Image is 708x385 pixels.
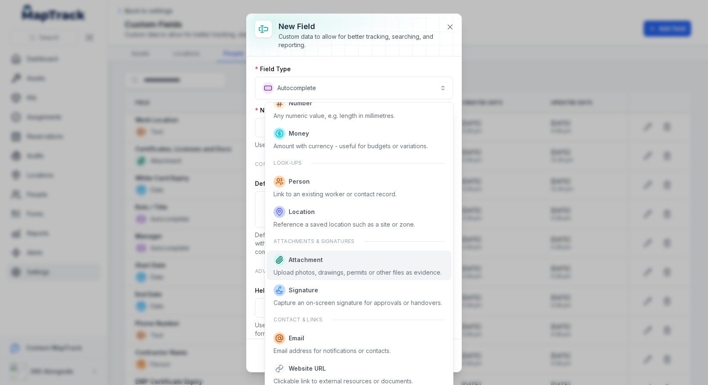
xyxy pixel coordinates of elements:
[267,233,451,250] div: Attachments & signatures
[274,299,442,307] div: Capture an on-screen signature for approvals or handovers.
[274,268,442,277] div: Upload photos, drawings, permits or other files as evidence.
[289,177,310,186] span: Person
[274,112,395,120] div: Any numeric value, e.g. length in millimetres.
[289,256,323,264] span: Attachment
[289,99,312,107] span: Number
[289,286,318,294] span: Signature
[274,220,415,229] div: Reference a saved location such as a site or zone.
[289,129,309,138] span: Money
[255,77,453,99] button: Autocomplete
[289,334,304,342] span: Email
[274,347,391,355] div: Email address for notifications or contacts.
[274,142,428,150] div: Amount with currency - useful for budgets or variations.
[267,155,451,171] div: Look-ups
[267,311,451,328] div: Contact & links
[274,190,397,198] div: Link to an existing worker or contact record.
[289,364,326,373] span: Website URL
[289,208,315,216] span: Location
